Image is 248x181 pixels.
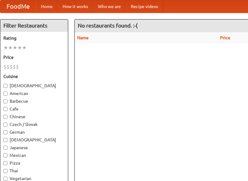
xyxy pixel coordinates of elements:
a: Home [36,0,58,13]
label: Barbecue [3,98,65,104]
li: ★ [13,44,17,51]
input: Chinese [3,115,7,119]
label: American [3,90,65,97]
input: Barbecue [3,99,7,103]
input: Vegetarian [3,177,7,181]
h5: Price [3,54,65,60]
h4: Filter Restaurants [0,19,68,32]
input: Cafe [3,107,7,111]
a: Recipe videos [126,0,163,13]
li: ★ [17,44,22,51]
ng-pluralize: No restaurants found. :-( [78,23,138,28]
a: How it works [58,0,93,13]
label: Mexican [3,152,65,158]
label: Cafe [3,106,65,112]
label: [DEMOGRAPHIC_DATA] [3,83,65,89]
input: American [3,92,7,96]
li: $ [16,63,19,70]
input: Thai [3,169,7,173]
label: Thai [3,168,65,174]
li: ★ [3,44,8,51]
a: Who we are [93,0,126,13]
li: $ [3,63,7,70]
input: Pizza [3,161,7,165]
input: [DEMOGRAPHIC_DATA] [3,138,7,142]
label: Japanese [3,144,65,151]
label: [DEMOGRAPHIC_DATA] [3,137,65,143]
a: Name [77,35,89,40]
label: Chinese [3,114,65,120]
li: $ [7,63,10,70]
input: Japanese [3,146,7,150]
h5: Rating [3,35,65,41]
h5: Cuisine [3,73,65,80]
a: FoodMe [0,0,36,13]
li: ★ [22,44,27,51]
a: Price [220,35,230,40]
input: Mexican [3,153,7,157]
li: ★ [8,44,13,51]
input: [DEMOGRAPHIC_DATA] [3,84,7,88]
input: Czech / Slovak [3,123,7,127]
label: Pizza [3,160,65,166]
label: German [3,129,65,135]
label: Czech / Slovak [3,121,65,127]
input: German [3,130,7,134]
li: $ [13,63,16,70]
li: $ [10,63,13,70]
